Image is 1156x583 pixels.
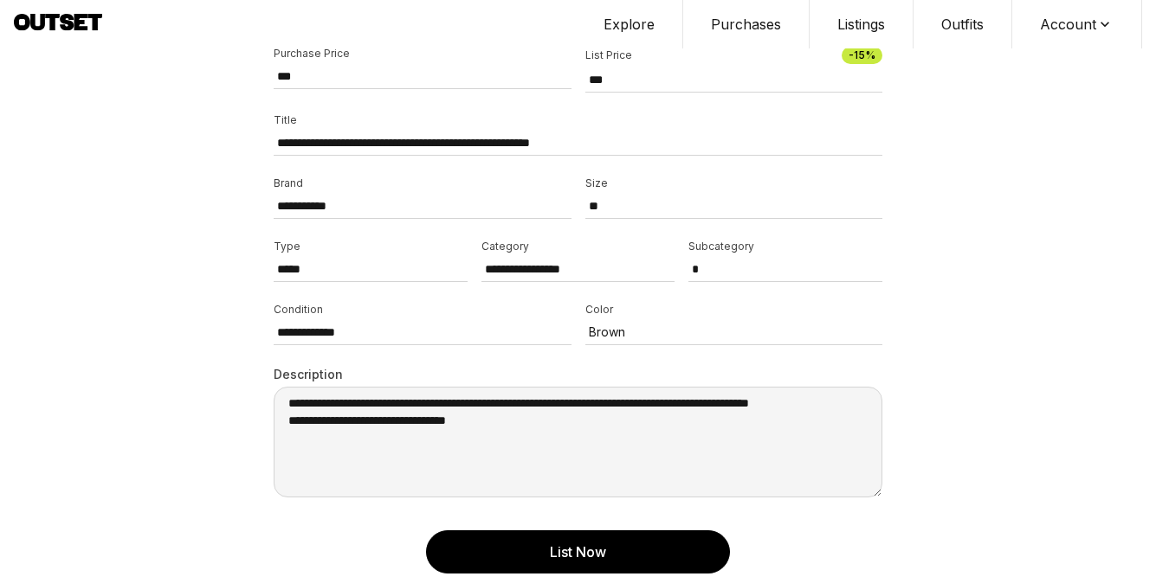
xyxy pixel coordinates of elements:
[274,113,882,127] p: Title
[274,240,467,253] p: Type
[444,541,712,562] div: List Now
[688,240,882,253] p: Subcategory
[585,176,882,190] p: Size
[589,324,855,341] p: Brown
[426,530,730,573] button: List Now
[842,47,882,64] span: -15 %
[274,176,571,190] p: Brand
[274,47,571,61] p: Purchase Price
[481,240,675,253] p: Category
[585,48,632,62] p: List Price
[274,303,571,317] p: Condition
[274,366,882,383] p: Description
[585,303,882,317] p: Color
